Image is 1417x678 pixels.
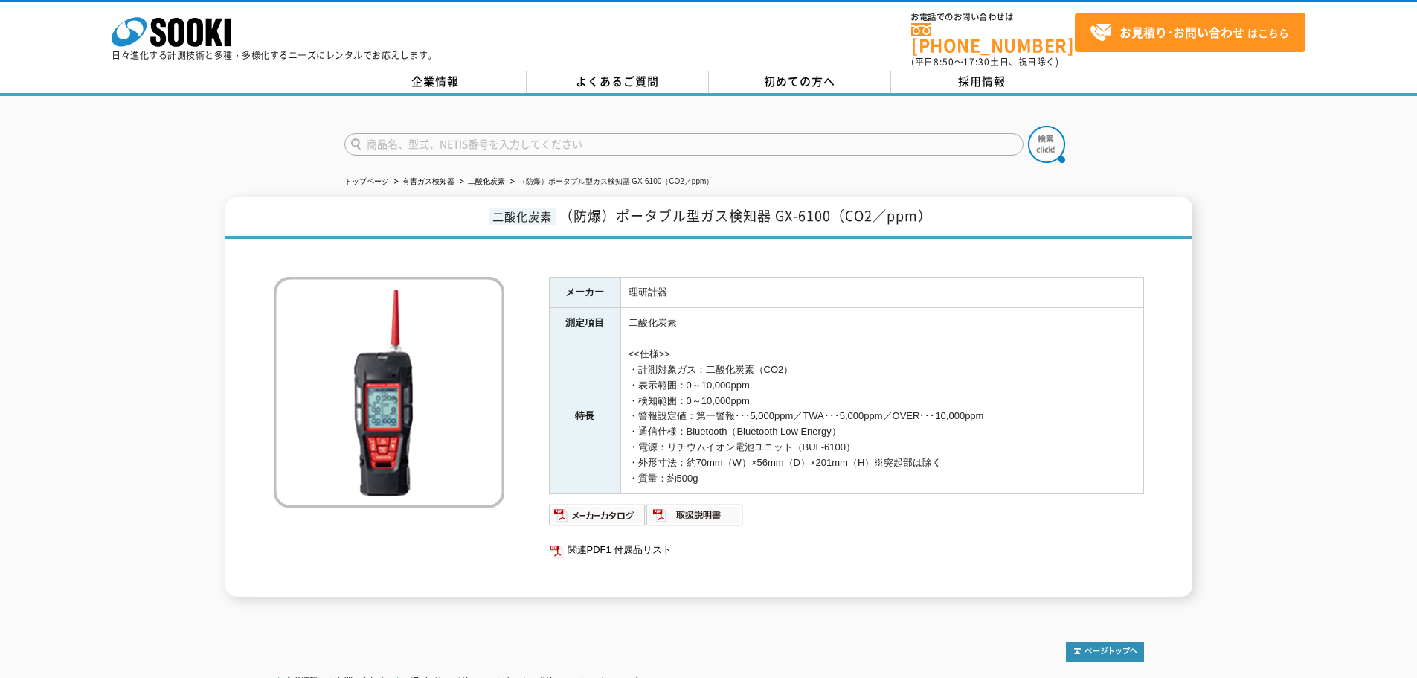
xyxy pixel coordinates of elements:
a: お見積り･お問い合わせはこちら [1075,13,1305,52]
td: 理研計器 [620,277,1143,308]
span: 17:30 [963,55,990,68]
span: 二酸化炭素 [489,208,556,225]
span: (平日 ～ 土日、祝日除く) [911,55,1058,68]
strong: お見積り･お問い合わせ [1119,23,1244,41]
a: 有害ガス検知器 [402,177,454,185]
a: よくあるご質問 [527,71,709,93]
a: 企業情報 [344,71,527,93]
a: 採用情報 [891,71,1073,93]
a: 取扱説明書 [646,514,744,525]
li: （防爆）ポータブル型ガス検知器 GX-6100（CO2／ppm） [507,174,714,190]
img: （防爆）ポータブル型ガス検知器 GX-6100（CO2／ppm） [274,277,504,508]
input: 商品名、型式、NETIS番号を入力してください [344,133,1024,156]
th: 特長 [549,339,620,494]
th: メーカー [549,277,620,308]
img: トップページへ [1066,642,1144,662]
a: トップページ [344,177,389,185]
img: btn_search.png [1028,126,1065,163]
td: 二酸化炭素 [620,308,1143,339]
a: 二酸化炭素 [468,177,505,185]
th: 測定項目 [549,308,620,339]
td: <<仕様>> ・計測対象ガス：二酸化炭素（CO2） ・表示範囲：0～10,000ppm ・検知範囲：0～10,000ppm ・警報設定値：第一警報･･･5,000ppm／TWA･･･5,000p... [620,339,1143,494]
span: はこちら [1090,22,1289,44]
span: （防爆）ポータブル型ガス検知器 GX-6100（CO2／ppm） [559,205,932,226]
a: メーカーカタログ [549,514,646,525]
a: 関連PDF1 付属品リスト [549,540,1144,560]
span: 初めての方へ [764,73,835,89]
p: 日々進化する計測技術と多種・多様化するニーズにレンタルでお応えします。 [112,51,437,60]
span: お電話でのお問い合わせは [911,13,1075,22]
a: 初めての方へ [709,71,891,93]
img: メーカーカタログ [549,503,646,527]
a: [PHONE_NUMBER] [911,23,1075,54]
img: 取扱説明書 [646,503,744,527]
span: 8:50 [934,55,954,68]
